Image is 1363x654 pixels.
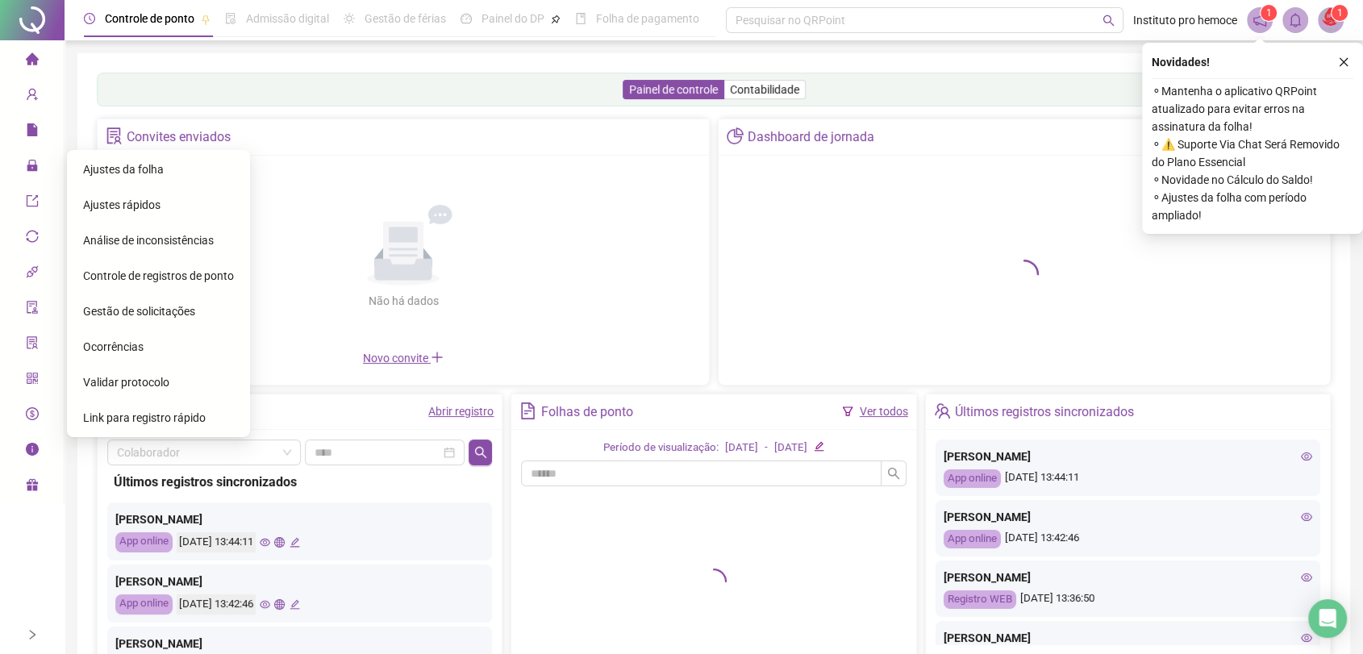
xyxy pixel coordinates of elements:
span: eye [1301,572,1312,583]
span: ⚬ ⚠️ Suporte Via Chat Será Removido do Plano Essencial [1152,135,1353,171]
span: ⚬ Mantenha o aplicativo QRPoint atualizado para evitar erros na assinatura da folha! [1152,82,1353,135]
div: App online [115,594,173,614]
span: notification [1253,13,1267,27]
span: eye [260,599,270,610]
span: pushpin [201,15,210,24]
span: solution [26,329,39,361]
span: Controle de ponto [105,12,194,25]
span: bell [1288,13,1303,27]
div: [DATE] [774,439,807,456]
div: Folhas de ponto [541,398,633,426]
sup: Atualize o seu contato no menu Meus Dados [1332,5,1348,21]
div: [DATE] 13:42:46 [944,530,1312,548]
span: edit [814,441,824,452]
span: file-text [519,402,536,419]
span: Controle de registros de ponto [83,269,234,282]
span: global [274,537,285,548]
div: [PERSON_NAME] [115,510,484,528]
div: Registro WEB [944,590,1016,609]
div: Open Intercom Messenger [1308,599,1347,638]
span: Painel do DP [481,12,544,25]
div: Convites enviados [127,123,231,151]
span: Ajustes rápidos [83,198,160,211]
div: [PERSON_NAME] [944,569,1312,586]
span: Folha de pagamento [596,12,699,25]
span: global [274,599,285,610]
span: close [1338,56,1349,68]
span: ⚬ Novidade no Cálculo do Saldo! [1152,171,1353,189]
span: Análise de inconsistências [83,234,214,247]
div: Dashboard de jornada [748,123,874,151]
div: Não há dados [329,292,477,310]
span: loading [1004,253,1045,294]
span: Validar protocolo [83,376,169,389]
span: edit [290,599,300,610]
span: ⚬ Ajustes da folha com período ampliado! [1152,189,1353,224]
span: Gestão de férias [365,12,446,25]
span: Instituto pro hemoce [1133,11,1237,29]
span: pushpin [551,15,561,24]
span: 1 [1266,7,1272,19]
span: home [26,45,39,77]
a: Abrir registro [428,405,494,418]
span: eye [1301,632,1312,644]
span: info-circle [26,435,39,468]
span: eye [1301,451,1312,462]
span: eye [1301,511,1312,523]
span: Contabilidade [730,83,799,96]
span: search [1102,15,1115,27]
span: gift [26,471,39,503]
div: [PERSON_NAME] [944,508,1312,526]
span: Ajustes da folha [83,163,164,176]
div: [DATE] 13:44:11 [177,532,256,552]
span: filter [842,406,853,417]
div: App online [944,469,1001,488]
span: edit [290,537,300,548]
div: [DATE] 13:42:46 [177,594,256,614]
span: 1 [1337,7,1343,19]
span: pie-chart [727,127,744,144]
span: eye [260,537,270,548]
span: sun [344,13,355,24]
div: Últimos registros sincronizados [114,472,486,492]
span: search [474,446,487,459]
span: team [934,402,951,419]
span: book [575,13,586,24]
div: App online [115,532,173,552]
div: - [765,439,768,456]
span: file [26,116,39,148]
span: Admissão digital [246,12,329,25]
img: 10630 [1319,8,1343,32]
span: plus [431,351,444,364]
span: qrcode [26,364,39,397]
span: loading [695,563,732,599]
div: [DATE] 13:36:50 [944,590,1312,609]
span: file-done [225,13,236,24]
span: audit [26,294,39,326]
div: Período de visualização: [603,439,719,456]
span: sync [26,223,39,255]
span: dashboard [461,13,472,24]
span: Link para registro rápido [83,411,206,424]
span: user-add [26,81,39,113]
span: search [887,467,900,480]
span: Painel de controle [629,83,718,96]
div: [DATE] 13:44:11 [944,469,1312,488]
div: Últimos registros sincronizados [955,398,1134,426]
div: [PERSON_NAME] [944,448,1312,465]
div: [PERSON_NAME] [115,573,484,590]
span: export [26,187,39,219]
div: [DATE] [725,439,758,456]
span: right [27,629,38,640]
div: [PERSON_NAME] [944,629,1312,647]
span: lock [26,152,39,184]
a: Ver todos [860,405,908,418]
span: clock-circle [84,13,95,24]
div: [PERSON_NAME] [115,635,484,652]
span: Novo convite [363,352,444,364]
span: Gestão de solicitações [83,305,195,318]
sup: 1 [1261,5,1277,21]
span: solution [106,127,123,144]
span: Novidades ! [1152,53,1210,71]
span: dollar [26,400,39,432]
